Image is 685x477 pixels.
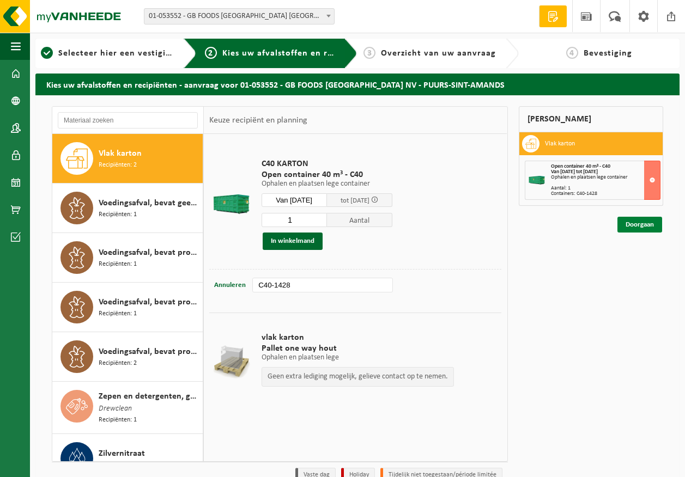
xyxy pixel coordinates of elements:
[52,233,203,283] button: Voedingsafval, bevat producten van dierlijke oorsprong, gemengde verpakking (exclusief glas), cat...
[566,47,578,59] span: 4
[99,160,137,170] span: Recipiënten: 2
[52,184,203,233] button: Voedingsafval, bevat geen producten van dierlijke oorsprong, gemengde verpakking (exclusief glas)...
[381,49,496,58] span: Overzicht van uw aanvraag
[99,246,200,259] span: Voedingsafval, bevat producten van dierlijke oorsprong, gemengde verpakking (exclusief glas), cat...
[222,49,372,58] span: Kies uw afvalstoffen en recipiënten
[99,309,137,319] span: Recipiënten: 1
[327,213,392,227] span: Aantal
[363,47,375,59] span: 3
[263,233,323,250] button: In winkelmand
[52,283,203,332] button: Voedingsafval, bevat producten van dierlijke oorsprong, glazen verpakking, categorie 3 Recipiënte...
[99,358,137,369] span: Recipiënten: 2
[52,382,203,434] button: Zepen en detergenten, gevaarlijk in kleinverpakking Drewclean Recipiënten: 1
[99,259,137,270] span: Recipiënten: 1
[205,47,217,59] span: 2
[41,47,53,59] span: 1
[262,354,454,362] p: Ophalen en plaatsen lege
[52,134,203,184] button: Vlak karton Recipiënten: 2
[144,8,335,25] span: 01-053552 - GB FOODS BELGIUM NV - PUURS-SINT-AMANDS
[262,180,392,188] p: Ophalen en plaatsen lege container
[99,210,137,220] span: Recipiënten: 1
[551,175,660,180] div: Ophalen en plaatsen lege container
[204,107,313,134] div: Keuze recipiënt en planning
[519,106,664,132] div: [PERSON_NAME]
[214,282,246,289] span: Annuleren
[99,147,142,160] span: Vlak karton
[99,197,200,210] span: Voedingsafval, bevat geen producten van dierlijke oorsprong, gemengde verpakking (exclusief glas)
[99,403,132,415] span: Drewclean
[58,112,198,129] input: Materiaal zoeken
[551,169,598,175] strong: Van [DATE] tot [DATE]
[551,163,610,169] span: Open container 40 m³ - C40
[617,217,662,233] a: Doorgaan
[262,193,327,207] input: Selecteer datum
[262,343,454,354] span: Pallet one way hout
[213,278,247,293] button: Annuleren
[551,186,660,191] div: Aantal: 1
[545,135,575,152] h3: Vlak karton
[58,49,176,58] span: Selecteer hier een vestiging
[99,345,200,358] span: Voedingsafval, bevat producten van dierlijke oorsprong, onverpakt, categorie 3
[99,296,200,309] span: Voedingsafval, bevat producten van dierlijke oorsprong, glazen verpakking, categorie 3
[99,447,145,460] span: Zilvernitraat
[35,74,680,95] h2: Kies uw afvalstoffen en recipiënten - aanvraag voor 01-053552 - GB FOODS [GEOGRAPHIC_DATA] NV - P...
[341,197,369,204] span: tot [DATE]
[262,332,454,343] span: vlak karton
[41,47,175,60] a: 1Selecteer hier een vestiging
[99,390,200,403] span: Zepen en detergenten, gevaarlijk in kleinverpakking
[268,373,448,381] p: Geen extra lediging mogelijk, gelieve contact op te nemen.
[99,415,137,425] span: Recipiënten: 1
[99,460,137,470] span: Recipiënten: 1
[144,9,334,24] span: 01-053552 - GB FOODS BELGIUM NV - PUURS-SINT-AMANDS
[262,169,392,180] span: Open container 40 m³ - C40
[262,158,392,169] span: C40 KARTON
[52,332,203,382] button: Voedingsafval, bevat producten van dierlijke oorsprong, onverpakt, categorie 3 Recipiënten: 2
[551,191,660,197] div: Containers: C40-1428
[584,49,632,58] span: Bevestiging
[252,278,393,292] input: bv. C10-005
